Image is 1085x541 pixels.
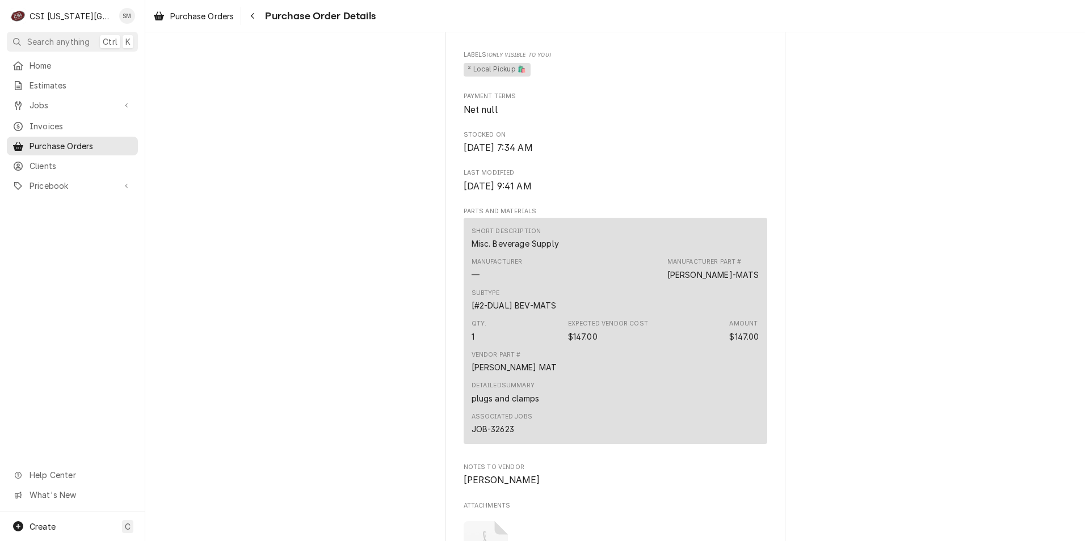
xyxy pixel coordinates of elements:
[667,269,759,281] div: Part Number
[472,319,487,342] div: Quantity
[464,61,767,78] span: [object Object]
[243,7,262,25] button: Navigate back
[729,319,758,328] div: Amount
[472,238,559,250] div: Short Description
[464,463,767,472] span: Notes to Vendor
[472,319,487,328] div: Qty.
[472,361,557,373] div: [PERSON_NAME] MAT
[30,140,132,152] span: Purchase Orders
[568,331,598,343] div: Expected Vendor Cost
[170,10,234,22] span: Purchase Orders
[472,392,540,404] div: plugs and clamps
[472,331,474,343] div: Quantity
[472,299,557,311] div: Subtype
[7,176,138,195] a: Go to Pricebook
[464,130,767,155] div: Stocked On
[472,412,532,421] div: Associated Jobs
[568,319,648,342] div: Expected Vendor Cost
[464,142,533,153] span: [DATE] 7:34 AM
[486,52,550,58] span: (Only Visible to You)
[464,207,767,216] span: Parts and Materials
[119,8,135,24] div: SM
[472,227,559,250] div: Short Description
[464,181,532,192] span: [DATE] 9:41 AM
[30,489,131,501] span: What's New
[464,463,767,487] div: Notes to Vendor
[464,50,767,78] div: [object Object]
[7,32,138,52] button: Search anythingCtrlK
[30,160,132,172] span: Clients
[464,141,767,155] span: Stocked On
[464,50,767,60] span: Labels
[10,8,26,24] div: C
[472,289,500,298] div: Subtype
[464,63,531,77] span: ² Local Pickup 🛍️
[464,168,767,193] div: Last Modified
[472,350,521,360] div: Vendor Part #
[7,157,138,175] a: Clients
[464,92,767,116] div: Payment Terms
[568,319,648,328] div: Expected Vendor Cost
[464,92,767,101] span: Payment Terms
[472,257,523,267] div: Manufacturer
[30,180,115,192] span: Pricebook
[729,319,759,342] div: Amount
[7,117,138,136] a: Invoices
[464,218,767,443] div: Line Item
[464,103,767,117] span: Payment Terms
[464,104,498,115] span: Net null
[7,76,138,95] a: Estimates
[119,8,135,24] div: Sean Mckelvey's Avatar
[464,180,767,193] span: Last Modified
[149,7,238,26] a: Purchase Orders
[30,10,113,22] div: CSI [US_STATE][GEOGRAPHIC_DATA]
[464,218,767,449] div: Parts and Materials List
[103,36,117,48] span: Ctrl
[667,257,759,280] div: Part Number
[464,130,767,140] span: Stocked On
[30,60,132,71] span: Home
[464,474,767,487] span: Notes to Vendor
[30,120,132,132] span: Invoices
[472,257,523,280] div: Manufacturer
[472,269,480,281] div: Manufacturer
[464,168,767,177] span: Last Modified
[125,521,131,532] span: C
[30,522,56,531] span: Create
[472,381,535,390] div: Detailed Summary
[30,79,132,91] span: Estimates
[7,485,138,504] a: Go to What's New
[472,227,541,236] div: Short Description
[464,475,540,485] span: [PERSON_NAME]
[30,469,131,481] span: Help Center
[667,257,742,267] div: Manufacturer Part #
[729,331,759,343] div: Amount
[125,36,131,48] span: K
[7,137,138,155] a: Purchase Orders
[7,56,138,75] a: Home
[30,99,115,111] span: Jobs
[262,9,376,24] span: Purchase Order Details
[27,36,90,48] span: Search anything
[7,466,138,484] a: Go to Help Center
[7,96,138,115] a: Go to Jobs
[472,423,514,435] div: JOB-32623
[464,501,767,510] span: Attachments
[10,8,26,24] div: CSI Kansas City's Avatar
[472,289,557,311] div: Subtype
[464,207,767,449] div: Parts and Materials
